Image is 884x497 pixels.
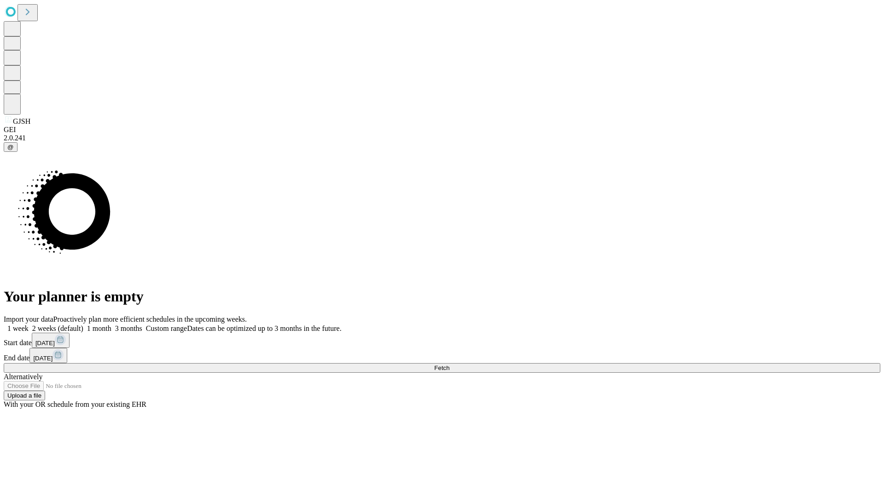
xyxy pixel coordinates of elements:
div: End date [4,348,880,363]
h1: Your planner is empty [4,288,880,305]
button: [DATE] [32,333,70,348]
div: Start date [4,333,880,348]
span: 2 weeks (default) [32,324,83,332]
button: @ [4,142,17,152]
span: Import your data [4,315,53,323]
button: Fetch [4,363,880,373]
span: Alternatively [4,373,42,381]
span: 1 week [7,324,29,332]
span: Proactively plan more efficient schedules in the upcoming weeks. [53,315,247,323]
span: Custom range [146,324,187,332]
button: [DATE] [29,348,67,363]
span: 3 months [115,324,142,332]
span: Dates can be optimized up to 3 months in the future. [187,324,341,332]
span: [DATE] [33,355,52,362]
span: @ [7,144,14,150]
span: 1 month [87,324,111,332]
span: Fetch [434,364,449,371]
button: Upload a file [4,391,45,400]
div: 2.0.241 [4,134,880,142]
span: GJSH [13,117,30,125]
div: GEI [4,126,880,134]
span: [DATE] [35,340,55,347]
span: With your OR schedule from your existing EHR [4,400,146,408]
